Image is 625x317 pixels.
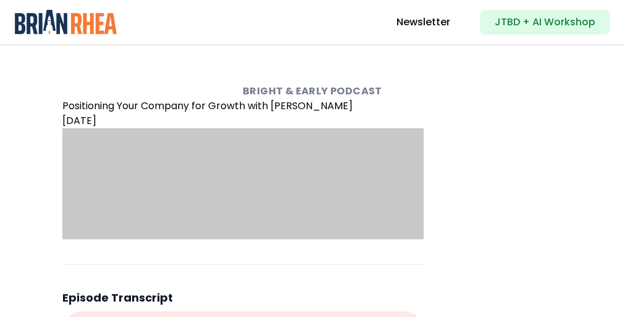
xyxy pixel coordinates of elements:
[15,10,117,35] img: Brian Rhea
[62,99,563,113] h1: Positioning Your Company for Growth with [PERSON_NAME]
[62,84,563,99] h4: Bright & Early Podcast
[62,289,424,307] h3: Episode Transcript
[62,113,96,128] time: [DATE]
[396,15,450,30] a: Newsletter
[480,10,610,35] a: JTBD + AI Workshop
